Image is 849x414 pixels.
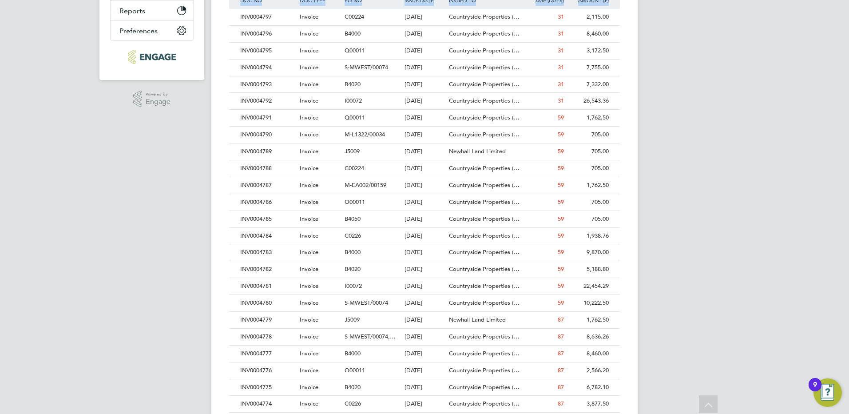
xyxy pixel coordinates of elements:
[566,9,611,25] div: 2,115.00
[402,278,447,295] div: [DATE]
[119,27,158,35] span: Preferences
[558,299,564,307] span: 59
[300,383,318,391] span: Invoice
[449,333,520,340] span: Countryside Properties (…
[300,232,318,239] span: Invoice
[238,346,298,362] div: INV0004777
[238,43,298,59] div: INV0004795
[402,143,447,160] div: [DATE]
[402,329,447,345] div: [DATE]
[345,47,365,54] span: Q00011
[146,91,171,98] span: Powered by
[300,13,318,20] span: Invoice
[238,177,298,194] div: INV0004787
[300,299,318,307] span: Invoice
[128,50,175,64] img: acr-ltd-logo-retina.png
[558,13,564,20] span: 31
[566,379,611,396] div: 6,782.10
[449,232,520,239] span: Countryside Properties (…
[402,26,447,42] div: [DATE]
[345,248,361,256] span: B4000
[558,316,564,323] span: 87
[300,30,318,37] span: Invoice
[558,265,564,273] span: 59
[300,400,318,407] span: Invoice
[566,346,611,362] div: 8,460.00
[345,215,361,223] span: B4050
[300,64,318,71] span: Invoice
[402,244,447,261] div: [DATE]
[345,350,361,357] span: B4000
[300,181,318,189] span: Invoice
[566,127,611,143] div: 705.00
[345,198,365,206] span: O00011
[238,329,298,345] div: INV0004778
[402,93,447,109] div: [DATE]
[566,396,611,412] div: 3,877.50
[345,299,388,307] span: S-MWEST/00074
[449,30,520,37] span: Countryside Properties (…
[558,47,564,54] span: 31
[566,110,611,126] div: 1,762.50
[402,312,447,328] div: [DATE]
[449,316,506,323] span: Newhall Land Limited
[813,385,817,396] div: 9
[300,47,318,54] span: Invoice
[558,147,564,155] span: 59
[449,147,506,155] span: Newhall Land Limited
[566,362,611,379] div: 2,566.20
[449,47,520,54] span: Countryside Properties (…
[300,97,318,104] span: Invoice
[558,383,564,391] span: 87
[300,366,318,374] span: Invoice
[402,127,447,143] div: [DATE]
[345,30,361,37] span: B4000
[345,232,361,239] span: C0226
[449,215,520,223] span: Countryside Properties (…
[345,80,361,88] span: B4020
[566,295,611,311] div: 10,222.50
[345,164,364,172] span: C00224
[813,378,842,407] button: Open Resource Center, 9 new notifications
[238,93,298,109] div: INV0004792
[566,177,611,194] div: 1,762.50
[558,215,564,223] span: 59
[558,400,564,407] span: 87
[300,350,318,357] span: Invoice
[558,80,564,88] span: 31
[238,9,298,25] div: INV0004797
[449,265,520,273] span: Countryside Properties (…
[238,194,298,211] div: INV0004786
[402,43,447,59] div: [DATE]
[449,181,520,189] span: Countryside Properties (…
[300,80,318,88] span: Invoice
[345,282,362,290] span: I00072
[402,60,447,76] div: [DATE]
[238,110,298,126] div: INV0004791
[558,30,564,37] span: 31
[449,198,520,206] span: Countryside Properties (…
[402,110,447,126] div: [DATE]
[566,26,611,42] div: 8,460.00
[402,261,447,278] div: [DATE]
[345,131,385,138] span: M-L1322/00034
[345,333,396,340] span: S-MWEST/00074,…
[566,244,611,261] div: 9,870.00
[345,400,361,407] span: C0226
[238,261,298,278] div: INV0004782
[402,160,447,177] div: [DATE]
[300,198,318,206] span: Invoice
[449,366,520,374] span: Countryside Properties (…
[449,164,520,172] span: Countryside Properties (…
[238,244,298,261] div: INV0004783
[402,76,447,93] div: [DATE]
[238,362,298,379] div: INV0004776
[238,60,298,76] div: INV0004794
[300,265,318,273] span: Invoice
[558,114,564,121] span: 59
[566,60,611,76] div: 7,755.00
[345,265,361,273] span: B4020
[238,26,298,42] div: INV0004796
[345,366,365,374] span: O00011
[300,333,318,340] span: Invoice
